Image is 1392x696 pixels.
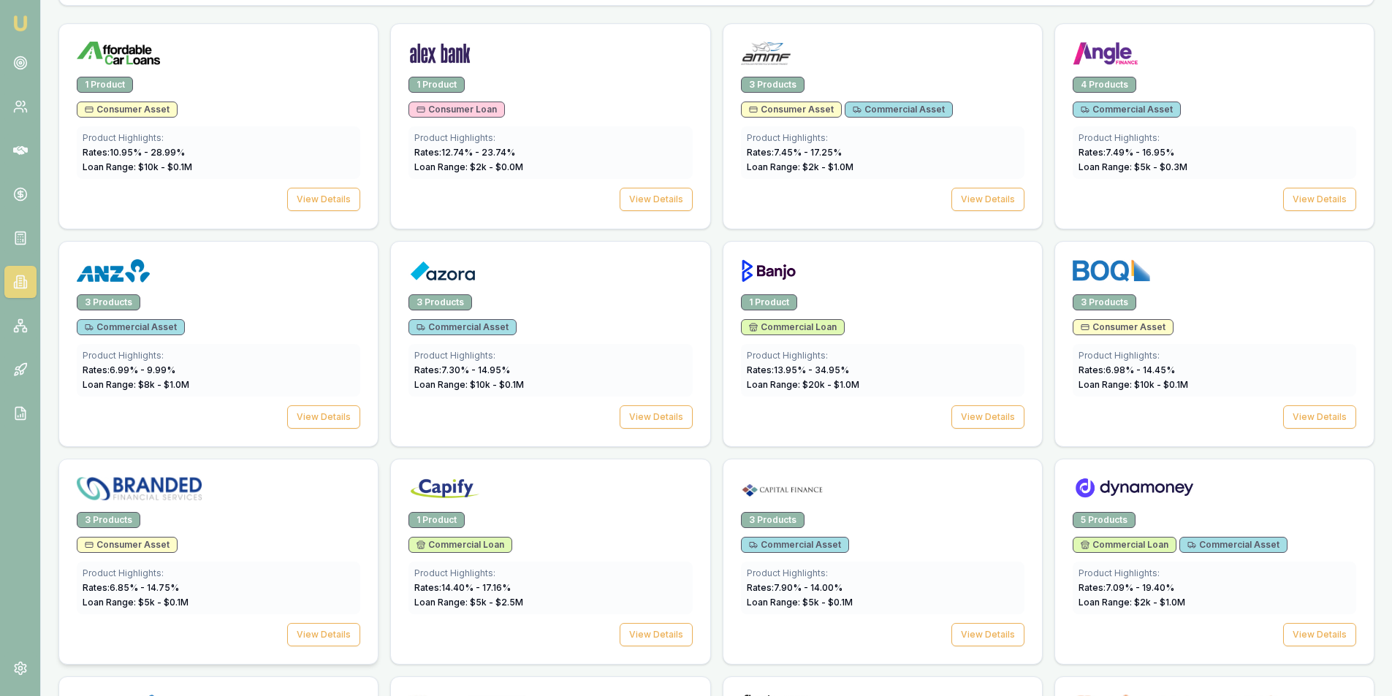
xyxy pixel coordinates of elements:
span: Loan Range: $ 5 k - $ 0.3 M [1079,161,1187,172]
img: Capital Finance logo [741,477,824,500]
span: Loan Range: $ 8 k - $ 1.0 M [83,379,189,390]
span: Commercial Asset [1081,104,1173,115]
div: 3 Products [77,294,140,310]
span: Consumer Asset [85,104,170,115]
button: View Details [287,405,360,429]
span: Commercial Asset [749,539,841,551]
div: 1 Product [408,77,465,93]
a: Capify logo1 ProductCommercial LoanProduct Highlights:Rates:14.40% - 17.16%Loan Range: $5k - $2.5... [390,459,710,665]
a: Dynamoney logo5 ProductsCommercial LoanCommercial AssetProduct Highlights:Rates:7.09% - 19.40%Loa... [1054,459,1374,665]
img: Alex Bank logo [408,42,471,65]
a: Branded Financial Services logo3 ProductsConsumer AssetProduct Highlights:Rates:6.85% - 14.75%Loa... [58,459,379,665]
div: 1 Product [408,512,465,528]
a: Banjo logo1 ProductCommercial LoanProduct Highlights:Rates:13.95% - 34.95%Loan Range: $20k - $1.0... [723,241,1043,447]
img: Dynamoney logo [1073,477,1195,500]
div: Product Highlights: [1079,132,1350,144]
span: Loan Range: $ 20 k - $ 1.0 M [747,379,859,390]
div: 3 Products [741,512,805,528]
div: Product Highlights: [747,350,1019,362]
img: Capify logo [408,477,482,500]
button: View Details [620,405,693,429]
span: Commercial Loan [1081,539,1168,551]
span: Rates: 6.99 % - 9.99 % [83,364,175,375]
span: Rates: 13.95 % - 34.95 % [747,364,849,375]
span: Rates: 7.90 % - 14.00 % [747,582,843,593]
div: Product Highlights: [747,567,1019,579]
div: 3 Products [741,77,805,93]
span: Commercial Asset [85,321,177,333]
span: Loan Range: $ 10 k - $ 0.1 M [1079,379,1188,390]
span: Rates: 7.30 % - 14.95 % [414,364,510,375]
div: Product Highlights: [83,567,354,579]
div: Product Highlights: [1079,567,1350,579]
span: Loan Range: $ 2 k - $ 0.0 M [414,161,523,172]
div: Product Highlights: [83,132,354,144]
span: Rates: 14.40 % - 17.16 % [414,582,511,593]
span: Rates: 12.74 % - 23.74 % [414,147,515,158]
img: emu-icon-u.png [12,15,29,32]
span: Rates: 10.95 % - 28.99 % [83,147,185,158]
span: Commercial Loan [749,321,837,333]
a: AMMF logo3 ProductsConsumer AssetCommercial AssetProduct Highlights:Rates:7.45% - 17.25%Loan Rang... [723,23,1043,229]
a: BOQ Finance logo3 ProductsConsumer AssetProduct Highlights:Rates:6.98% - 14.45%Loan Range: $10k -... [1054,241,1374,447]
button: View Details [620,623,693,646]
a: Azora logo3 ProductsCommercial AssetProduct Highlights:Rates:7.30% - 14.95%Loan Range: $10k - $0.... [390,241,710,447]
img: Banjo logo [741,259,796,283]
span: Rates: 7.49 % - 16.95 % [1079,147,1174,158]
div: Product Highlights: [1079,350,1350,362]
div: Product Highlights: [83,350,354,362]
button: View Details [1283,405,1356,429]
img: AMMF logo [741,42,791,65]
div: 5 Products [1073,512,1136,528]
button: View Details [1283,188,1356,211]
span: Commercial Asset [417,321,509,333]
span: Commercial Asset [853,104,945,115]
span: Rates: 7.45 % - 17.25 % [747,147,842,158]
a: ANZ logo3 ProductsCommercial AssetProduct Highlights:Rates:6.99% - 9.99%Loan Range: $8k - $1.0MVi... [58,241,379,447]
div: 3 Products [408,294,472,310]
img: ANZ logo [77,259,150,283]
button: View Details [620,188,693,211]
span: Commercial Loan [417,539,504,551]
button: View Details [287,623,360,646]
div: Product Highlights: [414,132,686,144]
button: View Details [1283,623,1356,646]
span: Rates: 6.85 % - 14.75 % [83,582,179,593]
span: Loan Range: $ 2 k - $ 1.0 M [747,161,853,172]
button: View Details [951,623,1024,646]
span: Commercial Asset [1187,539,1279,551]
img: Affordable Car Loans logo [77,42,160,65]
button: View Details [287,188,360,211]
a: Capital Finance logo3 ProductsCommercial AssetProduct Highlights:Rates:7.90% - 14.00%Loan Range: ... [723,459,1043,665]
a: Alex Bank logo1 ProductConsumer LoanProduct Highlights:Rates:12.74% - 23.74%Loan Range: $2k - $0.... [390,23,710,229]
span: Loan Range: $ 5 k - $ 0.1 M [83,597,189,608]
a: Affordable Car Loans logo1 ProductConsumer AssetProduct Highlights:Rates:10.95% - 28.99%Loan Rang... [58,23,379,229]
button: View Details [951,188,1024,211]
button: View Details [951,405,1024,429]
span: Loan Range: $ 5 k - $ 0.1 M [747,597,853,608]
span: Loan Range: $ 5 k - $ 2.5 M [414,597,523,608]
img: BOQ Finance logo [1073,259,1151,283]
div: 3 Products [1073,294,1136,310]
div: 3 Products [77,512,140,528]
div: 1 Product [77,77,133,93]
a: Angle Finance logo4 ProductsCommercial AssetProduct Highlights:Rates:7.49% - 16.95%Loan Range: $5... [1054,23,1374,229]
span: Consumer Loan [417,104,497,115]
span: Loan Range: $ 2 k - $ 1.0 M [1079,597,1185,608]
div: Product Highlights: [414,350,686,362]
span: Consumer Asset [85,539,170,551]
div: 4 Products [1073,77,1136,93]
span: Loan Range: $ 10 k - $ 0.1 M [414,379,524,390]
span: Loan Range: $ 10 k - $ 0.1 M [83,161,192,172]
span: Rates: 6.98 % - 14.45 % [1079,364,1175,375]
span: Consumer Asset [749,104,834,115]
span: Consumer Asset [1081,321,1165,333]
div: 1 Product [741,294,797,310]
div: Product Highlights: [747,132,1019,144]
img: Angle Finance logo [1073,42,1139,65]
img: Branded Financial Services logo [77,477,202,500]
img: Azora logo [408,259,476,283]
div: Product Highlights: [414,567,686,579]
span: Rates: 7.09 % - 19.40 % [1079,582,1174,593]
